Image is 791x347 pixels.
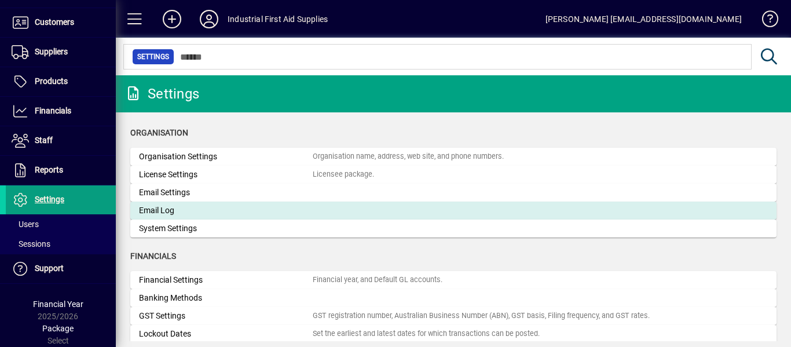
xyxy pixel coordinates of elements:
[153,9,191,30] button: Add
[130,166,777,184] a: License SettingsLicensee package.
[139,274,313,286] div: Financial Settings
[6,254,116,283] a: Support
[228,10,328,28] div: Industrial First Aid Supplies
[124,85,199,103] div: Settings
[35,106,71,115] span: Financials
[313,151,504,162] div: Organisation name, address, web site, and phone numbers.
[313,169,374,180] div: Licensee package.
[6,67,116,96] a: Products
[130,307,777,325] a: GST SettingsGST registration number, Australian Business Number (ABN), GST basis, Filing frequenc...
[130,271,777,289] a: Financial SettingsFinancial year, and Default GL accounts.
[35,17,74,27] span: Customers
[139,204,313,217] div: Email Log
[139,222,313,235] div: System Settings
[12,220,39,229] span: Users
[313,328,540,339] div: Set the earliest and latest dates for which transactions can be posted.
[6,234,116,254] a: Sessions
[6,214,116,234] a: Users
[6,38,116,67] a: Suppliers
[35,136,53,145] span: Staff
[191,9,228,30] button: Profile
[35,47,68,56] span: Suppliers
[313,311,650,322] div: GST registration number, Australian Business Number (ABN), GST basis, Filing frequency, and GST r...
[130,184,777,202] a: Email Settings
[35,165,63,174] span: Reports
[42,324,74,333] span: Package
[130,128,188,137] span: Organisation
[753,2,777,40] a: Knowledge Base
[6,126,116,155] a: Staff
[130,220,777,238] a: System Settings
[139,151,313,163] div: Organisation Settings
[35,195,64,204] span: Settings
[130,251,176,261] span: Financials
[137,51,169,63] span: Settings
[35,264,64,273] span: Support
[35,76,68,86] span: Products
[130,202,777,220] a: Email Log
[139,187,313,199] div: Email Settings
[545,10,742,28] div: [PERSON_NAME] [EMAIL_ADDRESS][DOMAIN_NAME]
[139,292,313,304] div: Banking Methods
[130,148,777,166] a: Organisation SettingsOrganisation name, address, web site, and phone numbers.
[6,8,116,37] a: Customers
[6,156,116,185] a: Reports
[139,328,313,340] div: Lockout Dates
[313,275,442,286] div: Financial year, and Default GL accounts.
[139,169,313,181] div: License Settings
[12,239,50,249] span: Sessions
[6,97,116,126] a: Financials
[139,310,313,322] div: GST Settings
[33,299,83,309] span: Financial Year
[130,325,777,343] a: Lockout DatesSet the earliest and latest dates for which transactions can be posted.
[130,289,777,307] a: Banking Methods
